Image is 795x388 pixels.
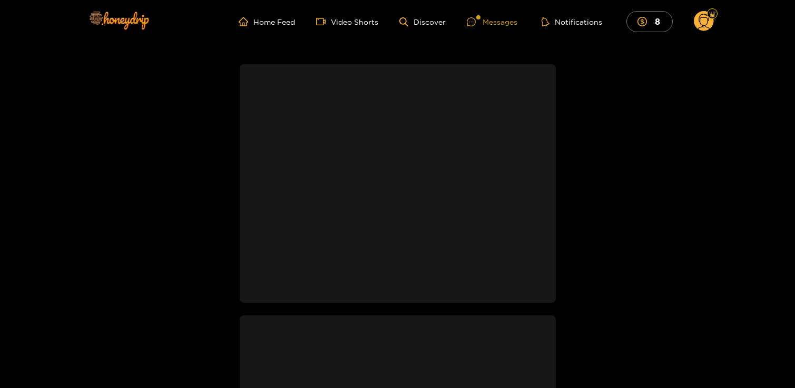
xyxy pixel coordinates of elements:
[239,17,295,26] a: Home Feed
[399,17,445,26] a: Discover
[316,17,331,26] span: video-camera
[637,17,652,26] span: dollar
[653,16,662,27] mark: 8
[316,17,378,26] a: Video Shorts
[538,16,605,27] button: Notifications
[467,16,517,28] div: Messages
[626,11,673,32] button: 8
[709,11,715,17] img: Fan Level
[239,17,253,26] span: home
